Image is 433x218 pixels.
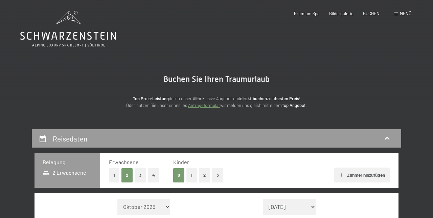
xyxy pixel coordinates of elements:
[329,11,354,16] a: Bildergalerie
[109,159,139,165] span: Erwachsene
[400,11,411,16] span: Menü
[188,103,220,108] a: Anfrageformular
[240,96,267,101] strong: direkt buchen
[275,96,299,101] strong: besten Preis
[109,168,119,182] button: 1
[163,74,270,84] span: Buchen Sie Ihren Traumurlaub
[148,168,159,182] button: 4
[121,168,133,182] button: 2
[186,168,197,182] button: 1
[282,103,307,108] strong: Top Angebot.
[133,96,169,101] strong: Top Preis-Leistung
[53,134,87,143] h2: Reisedaten
[43,158,92,166] h3: Belegung
[81,95,352,109] p: durch unser All-inklusive Angebot und zum ! Oder nutzen Sie unser schnelles wir melden uns gleich...
[173,168,184,182] button: 0
[294,11,320,16] a: Premium Spa
[363,11,380,16] a: BUCHEN
[43,169,86,176] span: 2 Erwachsene
[135,168,146,182] button: 3
[334,168,389,182] button: Zimmer hinzufügen
[212,168,223,182] button: 3
[173,159,189,165] span: Kinder
[199,168,210,182] button: 2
